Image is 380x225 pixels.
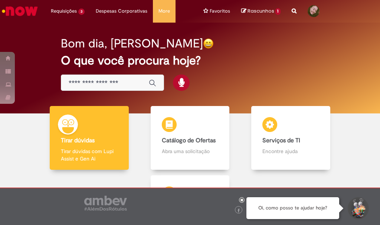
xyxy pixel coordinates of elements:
h2: O que você procura hoje? [61,54,319,67]
img: happy-face.png [203,38,214,49]
a: No momento, sua lista de rascunhos tem 1 Itens [241,7,281,14]
b: Serviços de TI [262,137,300,144]
span: Rascunhos [248,7,274,14]
b: Catálogo de Ofertas [162,137,216,144]
h2: Bom dia, [PERSON_NAME] [61,37,203,50]
b: Tirar dúvidas [61,137,95,144]
span: Despesas Corporativas [96,7,147,15]
a: Tirar dúvidas Tirar dúvidas com Lupi Assist e Gen Ai [39,106,140,170]
a: Serviços de TI Encontre ajuda [240,106,341,170]
img: logo_footer_facebook.png [237,209,240,212]
span: 3 [78,9,85,15]
span: Requisições [51,7,77,15]
button: Iniciar Conversa de Suporte [347,197,369,219]
img: logo_footer_ambev_rotulo_gray.png [84,196,127,211]
div: Oi, como posso te ajudar hoje? [246,197,339,219]
span: More [158,7,170,15]
img: ServiceNow [1,4,39,19]
span: 1 [275,8,281,15]
a: Catálogo de Ofertas Abra uma solicitação [140,106,240,170]
p: Abra uma solicitação [162,148,218,155]
p: Encontre ajuda [262,148,319,155]
span: Favoritos [210,7,230,15]
p: Tirar dúvidas com Lupi Assist e Gen Ai [61,148,117,162]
